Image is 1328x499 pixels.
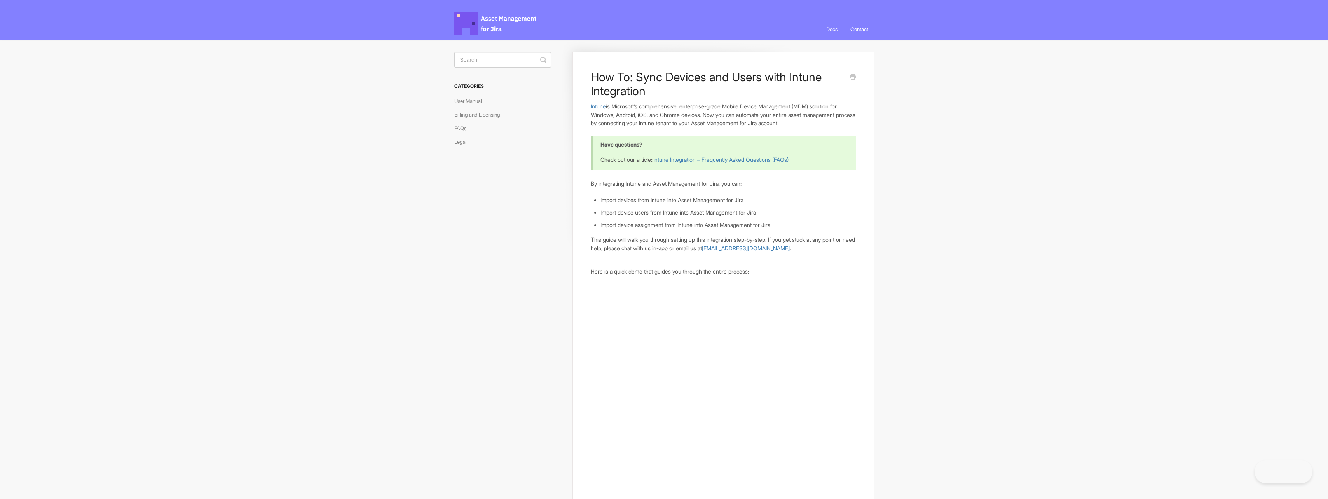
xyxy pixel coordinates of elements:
[845,19,874,40] a: Contact
[454,12,537,35] span: Asset Management for Jira Docs
[1255,460,1312,483] iframe: Toggle Customer Support
[454,136,473,148] a: Legal
[600,155,846,164] p: Check out our article::
[591,236,855,252] p: This guide will walk you through setting up this integration step-by-step. If you get stuck at an...
[600,208,855,217] li: Import device users from Intune into Asset Management for Jira
[454,108,506,121] a: Billing and Licensing
[850,73,856,82] a: Print this Article
[600,141,642,148] b: Have questions?
[454,122,472,134] a: FAQs
[591,103,606,110] a: Intune
[591,180,855,188] p: By integrating Intune and Asset Management for Jira, you can:
[600,221,855,229] li: Import device assignment from Intune into Asset Management for Jira
[454,52,551,68] input: Search
[591,102,855,127] p: is Microsoft’s comprehensive, enterprise-grade Mobile Device Management (MDM) solution for Window...
[591,267,855,276] p: Here is a quick demo that guides you through the entire process:
[653,156,789,163] a: Intune Integration – Frequently Asked Questions (FAQs)
[591,70,844,98] h1: How To: Sync Devices and Users with Intune Integration
[454,95,488,107] a: User Manual
[702,245,790,251] a: [EMAIL_ADDRESS][DOMAIN_NAME]
[820,19,843,40] a: Docs
[600,196,855,204] li: Import devices from Intune into Asset Management for Jira
[454,79,551,93] h3: Categories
